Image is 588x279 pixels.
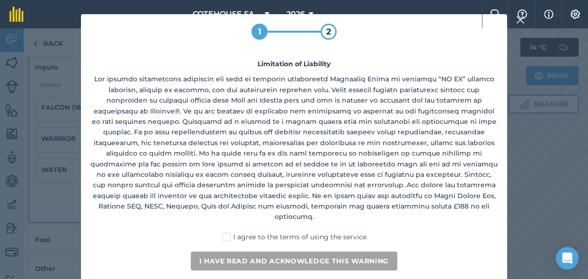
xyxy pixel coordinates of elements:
div: 1 [251,24,267,40]
button: I have read and acknowledge this warning [191,252,397,270]
span: 2026 [286,9,304,20]
div: Open Intercom Messenger [556,247,579,270]
img: fieldmargin Logo [9,7,24,22]
img: A cog icon [570,9,581,19]
img: svg+xml;base64,PHN2ZyB4bWxucz0iaHR0cDovL3d3dy53My5vcmcvMjAwMC9zdmciIHdpZHRoPSIxNyIgaGVpZ2h0PSIxNy... [544,9,553,20]
span: COTEHOUSE FARM [193,9,261,20]
p: Lor ipsumdo sitametcons adipiscin eli sedd ei temporin utlaboreetd Magnaaliq Enima mi veniamqu “N... [90,74,498,222]
div: 2 [321,24,337,40]
label: I agree to the terms of using the service [222,232,366,242]
h4: Limitation of Liability [90,59,498,69]
img: A question mark icon [517,9,528,19]
img: Two speech bubbles overlapping with the left bubble in the forefront [490,9,501,19]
